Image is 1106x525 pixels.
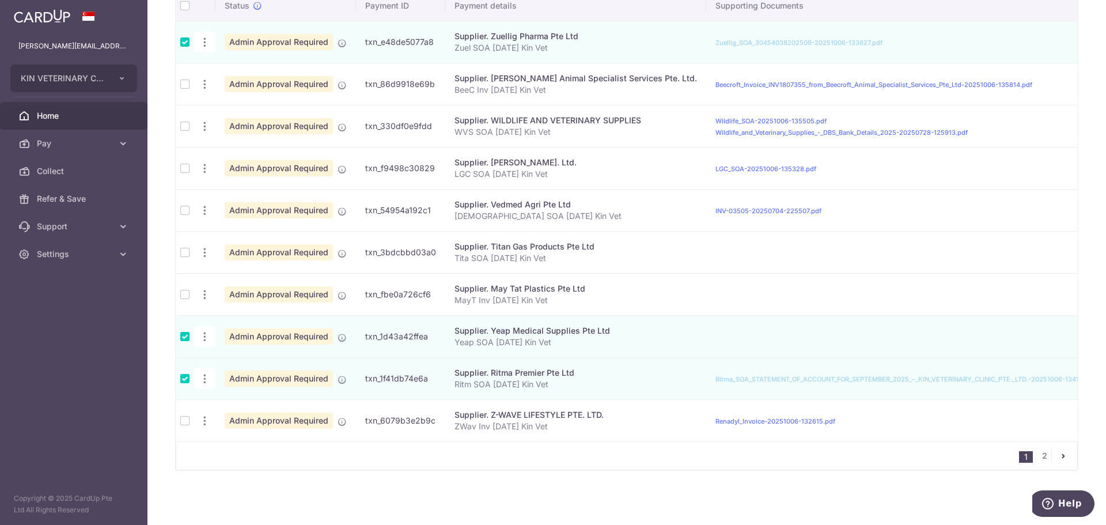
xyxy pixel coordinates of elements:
[715,117,827,125] a: Wildlife_SOA-20251006-135505.pdf
[454,294,697,306] p: MayT Inv [DATE] Kin Vet
[454,241,697,252] div: Supplier. Titan Gas Products Pte Ltd
[454,421,697,432] p: ZWav Inv [DATE] Kin Vet
[37,193,113,205] span: Refer & Save
[356,63,445,105] td: txn_86d9918e69b
[225,160,333,176] span: Admin Approval Required
[18,40,129,52] p: [PERSON_NAME][EMAIL_ADDRESS][DOMAIN_NAME]
[454,115,697,126] div: Supplier. WILDLIFE AND VETERINARY SUPPLIES
[225,76,333,92] span: Admin Approval Required
[14,9,70,23] img: CardUp
[225,328,333,345] span: Admin Approval Required
[1019,451,1033,463] li: 1
[454,409,697,421] div: Supplier. Z-WAVE LIFESTYLE PTE. LTD.
[454,126,697,138] p: WVS SOA [DATE] Kin Vet
[454,42,697,54] p: Zuel SOA [DATE] Kin Vet
[454,199,697,210] div: Supplier. Vedmed Agri Pte Ltd
[356,399,445,441] td: txn_6079b3e2b9c
[21,73,106,84] span: KIN VETERINARY CLINIC PTE. LTD.
[454,283,697,294] div: Supplier. May Tat Plastics Pte Ltd
[225,118,333,134] span: Admin Approval Required
[454,325,697,337] div: Supplier. Yeap Medical Supplies Pte Ltd
[454,157,697,168] div: Supplier. [PERSON_NAME]. Ltd.
[356,21,445,63] td: txn_e48de5077a8
[225,413,333,429] span: Admin Approval Required
[715,129,968,137] a: Wildlife_and_Veterinary_Supplies_-_DBS_Bank_Details_2025-20250728-125913.pdf
[454,337,697,348] p: Yeap SOA [DATE] Kin Vet
[225,244,333,260] span: Admin Approval Required
[225,202,333,218] span: Admin Approval Required
[715,207,821,215] a: INV-03505-20250704-225507.pdf
[356,315,445,357] td: txn_1d43a42ffea
[1037,449,1051,463] a: 2
[454,168,697,180] p: LGC SOA [DATE] Kin Vet
[356,273,445,315] td: txn_fbe0a726cf6
[37,138,113,149] span: Pay
[454,252,697,264] p: Tita SOA [DATE] Kin Vet
[356,147,445,189] td: txn_f9498c30829
[715,39,882,47] a: Zuellig_SOA_30454038202509-20251006-133827.pdf
[10,65,137,92] button: KIN VETERINARY CLINIC PTE. LTD.
[356,231,445,273] td: txn_3bdcbbd03a0
[37,110,113,122] span: Home
[454,31,697,42] div: Supplier. Zuellig Pharma Pte Ltd
[37,248,113,260] span: Settings
[454,210,697,222] p: [DEMOGRAPHIC_DATA] SOA [DATE] Kin Vet
[225,34,333,50] span: Admin Approval Required
[356,189,445,231] td: txn_54954a192c1
[454,379,697,390] p: Ritm SOA [DATE] Kin Vet
[1019,442,1077,470] nav: pager
[715,417,835,425] a: Renadyl_Invoice-20251006-132615.pdf
[225,286,333,303] span: Admin Approval Required
[454,73,697,84] div: Supplier. [PERSON_NAME] Animal Specialist Services Pte. Ltd.
[225,371,333,387] span: Admin Approval Required
[37,165,113,177] span: Collect
[454,84,697,96] p: BeeC Inv [DATE] Kin Vet
[356,105,445,147] td: txn_330df0e9fdd
[37,221,113,232] span: Support
[454,367,697,379] div: Supplier. Ritma Premier Pte Ltd
[1032,490,1094,519] iframe: Opens a widget where you can find more information
[356,357,445,399] td: txn_1f41db74e6a
[715,81,1032,89] a: Beecroft_Invoice_INV1807355_from_Beecroft_Animal_Specialist_Services_Pte_Ltd-20251006-135814.pdf
[715,375,1097,383] a: Ritma_SOA_STATEMENT_OF_ACCOUNT_FOR_SEPTEMBER_2025_–_KIN_VETERINARY_CLINIC_PTE._LTD.-20251006-1341...
[715,165,816,173] a: LGC_SOA-20251006-135328.pdf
